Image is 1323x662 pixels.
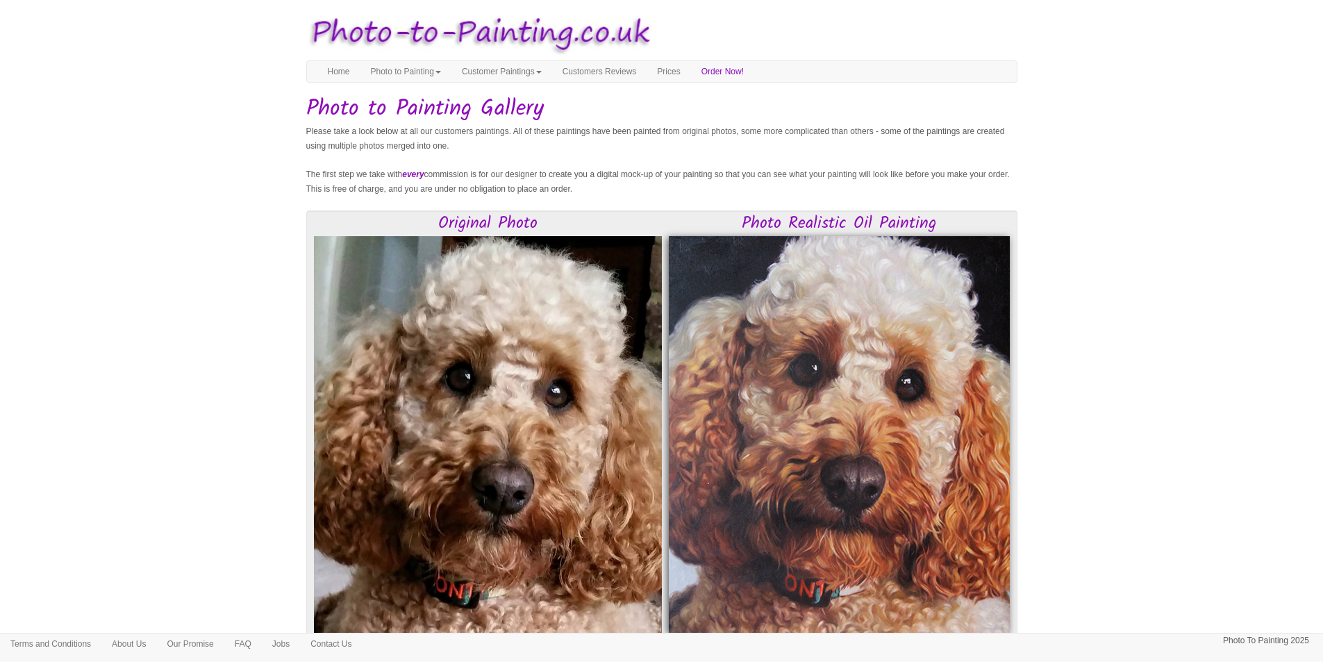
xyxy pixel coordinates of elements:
[156,634,224,654] a: Our Promise
[317,61,360,82] a: Home
[262,634,300,654] a: Jobs
[300,634,362,654] a: Contact Us
[647,61,690,82] a: Prices
[306,97,1017,121] h1: Photo to Painting Gallery
[669,215,1010,233] h3: Photo Realistic Oil Painting
[306,167,1017,197] p: The first step we take with commission is for our designer to create you a digital mock-up of you...
[299,7,655,60] img: Photo to Painting
[402,169,424,179] em: every
[1223,634,1309,648] p: Photo To Painting 2025
[691,61,754,82] a: Order Now!
[314,215,662,233] h3: Original Photo
[451,61,552,82] a: Customer Paintings
[669,236,1010,633] img: Painting of Poodle
[306,124,1017,154] p: Please take a look below at all our customers paintings. All of these paintings have been painted...
[224,634,262,654] a: FAQ
[101,634,156,654] a: About Us
[360,61,451,82] a: Photo to Painting
[314,236,662,650] img: Original Photo
[552,61,647,82] a: Customers Reviews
